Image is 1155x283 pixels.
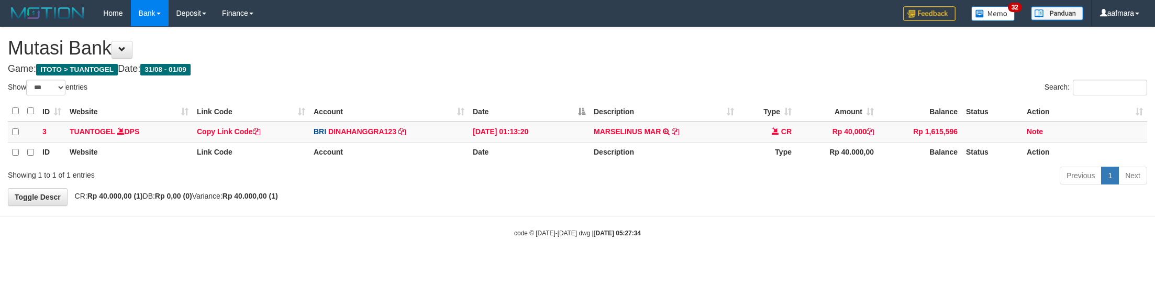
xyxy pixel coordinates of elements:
[8,188,68,206] a: Toggle Descr
[8,38,1147,59] h1: Mutasi Bank
[738,101,796,122] th: Type: activate to sort column ascending
[962,142,1023,162] th: Status
[314,127,326,136] span: BRI
[796,101,878,122] th: Amount: activate to sort column ascending
[594,230,641,237] strong: [DATE] 05:27:34
[1008,3,1022,12] span: 32
[1031,6,1083,20] img: panduan.png
[309,142,469,162] th: Account
[8,5,87,21] img: MOTION_logo.png
[193,101,309,122] th: Link Code: activate to sort column ascending
[672,127,679,136] a: Copy MARSELINUS MAR to clipboard
[514,230,641,237] small: code © [DATE]-[DATE] dwg |
[878,142,962,162] th: Balance
[878,101,962,122] th: Balance
[38,101,65,122] th: ID: activate to sort column ascending
[1073,80,1147,95] input: Search:
[42,127,47,136] span: 3
[1101,167,1119,184] a: 1
[903,6,956,21] img: Feedback.jpg
[796,142,878,162] th: Rp 40.000,00
[469,101,590,122] th: Date: activate to sort column descending
[1023,101,1147,122] th: Action: activate to sort column ascending
[193,142,309,162] th: Link Code
[398,127,406,136] a: Copy DINAHANGGRA123 to clipboard
[781,127,792,136] span: CR
[1118,167,1147,184] a: Next
[26,80,65,95] select: Showentries
[140,64,191,75] span: 31/08 - 01/09
[469,122,590,143] td: [DATE] 01:13:20
[70,192,278,200] span: CR: DB: Variance:
[971,6,1015,21] img: Button%20Memo.svg
[878,122,962,143] td: Rp 1,615,596
[590,101,738,122] th: Description: activate to sort column ascending
[1060,167,1102,184] a: Previous
[469,142,590,162] th: Date
[594,127,661,136] a: MARSELINUS MAR
[223,192,278,200] strong: Rp 40.000,00 (1)
[38,142,65,162] th: ID
[65,101,193,122] th: Website: activate to sort column ascending
[1045,80,1147,95] label: Search:
[65,122,193,143] td: DPS
[8,166,473,180] div: Showing 1 to 1 of 1 entries
[962,101,1023,122] th: Status
[8,80,87,95] label: Show entries
[590,142,738,162] th: Description
[1023,142,1147,162] th: Action
[87,192,143,200] strong: Rp 40.000,00 (1)
[70,127,115,136] a: TUANTOGEL
[867,127,874,136] a: Copy Rp 40,000 to clipboard
[328,127,396,136] a: DINAHANGGRA123
[796,122,878,143] td: Rp 40,000
[738,142,796,162] th: Type
[36,64,118,75] span: ITOTO > TUANTOGEL
[8,64,1147,74] h4: Game: Date:
[1027,127,1043,136] a: Note
[309,101,469,122] th: Account: activate to sort column ascending
[155,192,192,200] strong: Rp 0,00 (0)
[197,127,260,136] a: Copy Link Code
[65,142,193,162] th: Website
